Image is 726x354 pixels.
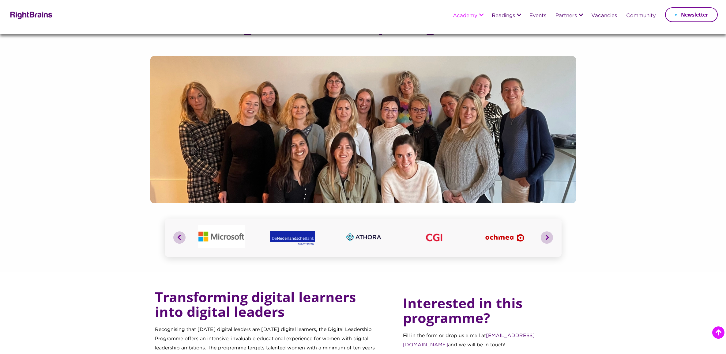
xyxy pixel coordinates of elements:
button: Next [541,231,553,244]
a: Partners [555,13,577,19]
a: Events [529,13,546,19]
a: Vacancies [591,13,617,19]
img: Rightbrains [8,10,53,19]
h4: Transforming digital learners into digital leaders [155,290,383,325]
a: Academy [453,13,477,19]
button: Previous [173,231,186,244]
a: Community [626,13,656,19]
a: Newsletter [665,7,718,22]
h4: Interested in this programme? [403,290,560,331]
a: Readings [492,13,515,19]
a: [EMAIL_ADDRESS][DOMAIN_NAME] [403,333,535,347]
